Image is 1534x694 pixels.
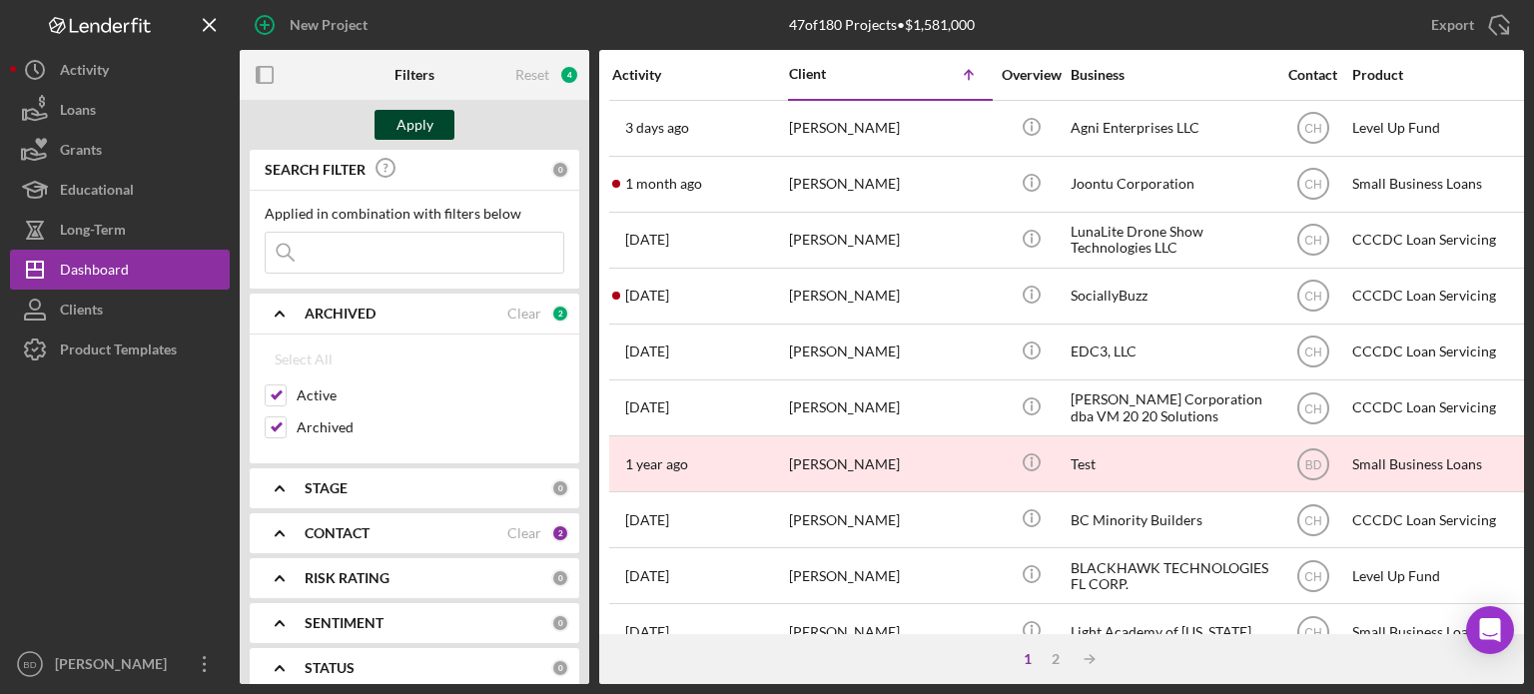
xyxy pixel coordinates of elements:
div: Open Intercom Messenger [1466,606,1514,654]
b: ARCHIVED [305,306,376,322]
div: 2 [551,305,569,323]
text: CH [1304,122,1321,136]
button: BD[PERSON_NAME] [10,644,230,684]
div: 4 [559,65,579,85]
div: [PERSON_NAME] [789,270,989,323]
button: Dashboard [10,250,230,290]
div: 47 of 180 Projects • $1,581,000 [789,17,975,33]
div: Product Templates [60,330,177,374]
button: Activity [10,50,230,90]
text: CH [1304,625,1321,639]
b: STATUS [305,660,355,676]
label: Archived [297,417,564,437]
time: 2025-07-10 15:06 [625,624,669,640]
div: [PERSON_NAME] [50,644,180,689]
time: 2025-08-26 12:54 [625,120,689,136]
div: Select All [275,340,333,379]
div: Clients [60,290,103,335]
div: Activity [60,50,109,95]
div: Educational [60,170,134,215]
div: LunaLite Drone Show Technologies LLC [1071,214,1270,267]
label: Active [297,385,564,405]
text: CH [1304,346,1321,359]
div: Light Academy of [US_STATE] [1071,605,1270,658]
div: 0 [551,614,569,632]
div: 2 [551,524,569,542]
button: Product Templates [10,330,230,369]
div: Grants [60,130,102,175]
time: 2025-08-13 19:21 [625,399,669,415]
time: 2025-07-01 15:05 [625,568,669,584]
div: [PERSON_NAME] [789,605,989,658]
div: Applied in combination with filters below [265,206,564,222]
button: Select All [265,340,343,379]
div: [PERSON_NAME] [789,326,989,378]
div: Long-Term [60,210,126,255]
div: 0 [551,479,569,497]
text: BD [1304,457,1321,471]
time: 2024-09-19 19:04 [625,512,669,528]
div: 0 [551,569,569,587]
div: [PERSON_NAME] [789,493,989,546]
div: [PERSON_NAME] [789,381,989,434]
div: SociallyBuzz [1071,270,1270,323]
text: BD [23,659,36,670]
div: New Project [290,5,368,45]
button: Long-Term [10,210,230,250]
time: 2025-06-26 16:21 [625,232,669,248]
div: 1 [1014,651,1042,667]
text: CH [1304,178,1321,192]
div: Activity [612,67,787,83]
button: New Project [240,5,387,45]
div: [PERSON_NAME] [789,158,989,211]
b: SENTIMENT [305,615,383,631]
div: Overview [994,67,1069,83]
div: BLACKHAWK TECHNOLOGIES FL CORP. [1071,549,1270,602]
b: STAGE [305,480,348,496]
div: Contact [1275,67,1350,83]
text: CH [1304,569,1321,583]
div: [PERSON_NAME] [789,549,989,602]
time: 2025-06-20 15:29 [625,344,669,359]
text: CH [1304,234,1321,248]
button: Apply [375,110,454,140]
text: CH [1304,401,1321,415]
div: EDC3, LLC [1071,326,1270,378]
div: Export [1431,5,1474,45]
button: Loans [10,90,230,130]
text: CH [1304,290,1321,304]
b: Filters [394,67,434,83]
div: [PERSON_NAME] [789,214,989,267]
text: CH [1304,513,1321,527]
div: Dashboard [60,250,129,295]
div: 0 [551,659,569,677]
time: 2025-07-24 01:24 [625,176,702,192]
button: Educational [10,170,230,210]
div: Business [1071,67,1270,83]
div: Apply [396,110,433,140]
div: Test [1071,437,1270,490]
time: 2024-04-05 17:32 [625,456,688,472]
div: Loans [60,90,96,135]
b: CONTACT [305,525,370,541]
b: SEARCH FILTER [265,162,366,178]
div: Client [789,66,889,82]
button: Clients [10,290,230,330]
div: [PERSON_NAME] Corporation dba VM 20 20 Solutions [1071,381,1270,434]
div: [PERSON_NAME] [789,102,989,155]
time: 2025-08-21 05:19 [625,288,669,304]
div: Clear [507,306,541,322]
div: Agni Enterprises LLC [1071,102,1270,155]
button: Grants [10,130,230,170]
button: Export [1411,5,1524,45]
div: Reset [515,67,549,83]
div: [PERSON_NAME] [789,437,989,490]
